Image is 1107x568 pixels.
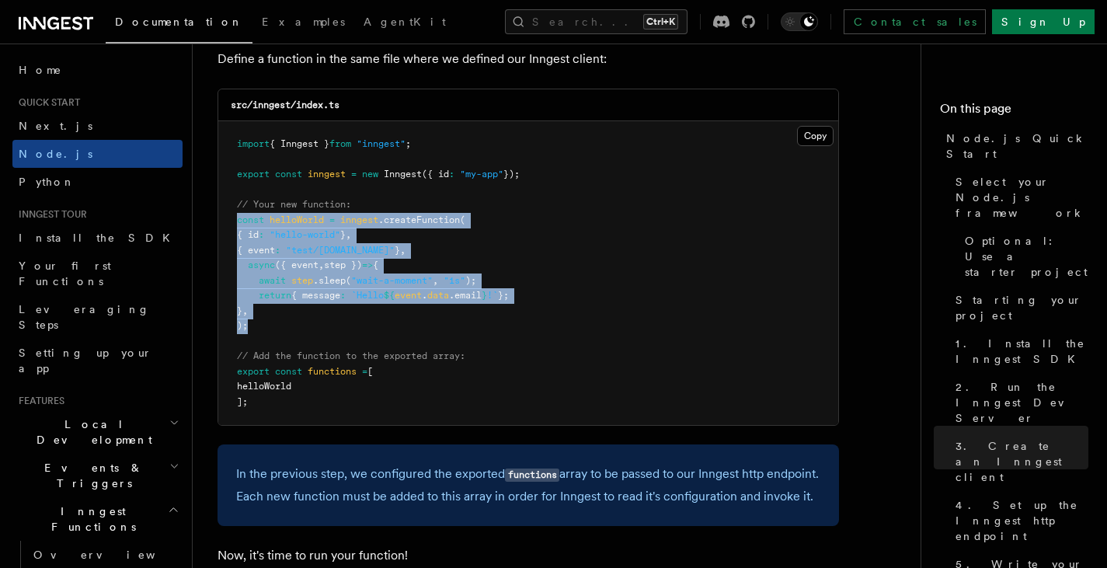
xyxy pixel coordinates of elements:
[329,138,351,149] span: from
[270,138,329,149] span: { Inngest }
[482,290,487,301] span: }
[395,290,422,301] span: event
[956,174,1088,221] span: Select your Node.js framework
[949,491,1088,550] a: 4. Set up the Inngest http endpoint
[367,366,373,377] span: [
[949,329,1088,373] a: 1. Install the Inngest SDK
[940,124,1088,168] a: Node.js Quick Start
[12,112,183,140] a: Next.js
[949,168,1088,227] a: Select your Node.js framework
[362,169,378,179] span: new
[275,260,319,270] span: ({ event
[237,366,270,377] span: export
[498,290,509,301] span: };
[237,305,242,316] span: }
[12,208,87,221] span: Inngest tour
[252,5,354,42] a: Examples
[237,169,270,179] span: export
[956,292,1088,323] span: Starting your project
[218,48,839,70] p: Define a function in the same file where we defined our Inngest client:
[427,290,449,301] span: data
[444,275,465,286] span: "1s"
[319,260,324,270] span: ,
[115,16,243,28] span: Documentation
[291,275,313,286] span: step
[237,138,270,149] span: import
[362,366,367,377] span: =
[797,126,834,146] button: Copy
[33,549,193,561] span: Overview
[956,497,1088,544] span: 4. Set up the Inngest http endpoint
[19,120,92,132] span: Next.js
[465,275,476,286] span: );
[12,454,183,497] button: Events & Triggers
[12,504,168,535] span: Inngest Functions
[218,545,839,566] p: Now, it's time to run your function!
[346,275,351,286] span: (
[313,275,346,286] span: .sleep
[406,138,411,149] span: ;
[275,366,302,377] span: const
[12,56,183,84] a: Home
[956,379,1088,426] span: 2. Run the Inngest Dev Server
[308,366,357,377] span: functions
[384,169,422,179] span: Inngest
[231,99,339,110] code: src/inngest/index.ts
[643,14,678,30] kbd: Ctrl+K
[275,245,280,256] span: :
[259,275,286,286] span: await
[340,214,378,225] span: inngest
[259,229,264,240] span: :
[460,169,503,179] span: "my-app"
[237,350,465,361] span: // Add the function to the exported array:
[400,245,406,256] span: ,
[422,169,449,179] span: ({ id
[422,290,427,301] span: .
[324,260,362,270] span: step })
[373,260,378,270] span: {
[949,286,1088,329] a: Starting your project
[286,245,395,256] span: "test/[DOMAIN_NAME]"
[357,138,406,149] span: "inngest"
[384,290,395,301] span: ${
[956,336,1088,367] span: 1. Install the Inngest SDK
[346,229,351,240] span: ,
[949,373,1088,432] a: 2. Run the Inngest Dev Server
[237,396,248,407] span: ];
[340,229,346,240] span: }
[259,290,291,301] span: return
[12,168,183,196] a: Python
[236,463,820,507] p: In the previous step, we configured the exported array to be passed to our Inngest http endpoint....
[965,233,1088,280] span: Optional: Use a starter project
[12,252,183,295] a: Your first Functions
[329,214,335,225] span: =
[237,229,259,240] span: { id
[12,395,64,407] span: Features
[262,16,345,28] span: Examples
[12,497,183,541] button: Inngest Functions
[237,245,275,256] span: { event
[19,62,62,78] span: Home
[354,5,455,42] a: AgentKit
[505,469,559,482] code: functions
[946,131,1088,162] span: Node.js Quick Start
[12,295,183,339] a: Leveraging Steps
[270,214,324,225] span: helloWorld
[449,290,482,301] span: .email
[12,96,80,109] span: Quick start
[992,9,1095,34] a: Sign Up
[503,169,520,179] span: });
[433,275,438,286] span: ,
[19,303,150,331] span: Leveraging Steps
[460,214,465,225] span: (
[505,9,688,34] button: Search...Ctrl+K
[237,381,291,392] span: helloWorld
[487,290,498,301] span: !`
[378,214,460,225] span: .createFunction
[12,224,183,252] a: Install the SDK
[12,410,183,454] button: Local Development
[12,460,169,491] span: Events & Triggers
[237,199,351,210] span: // Your new function:
[940,99,1088,124] h4: On this page
[12,140,183,168] a: Node.js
